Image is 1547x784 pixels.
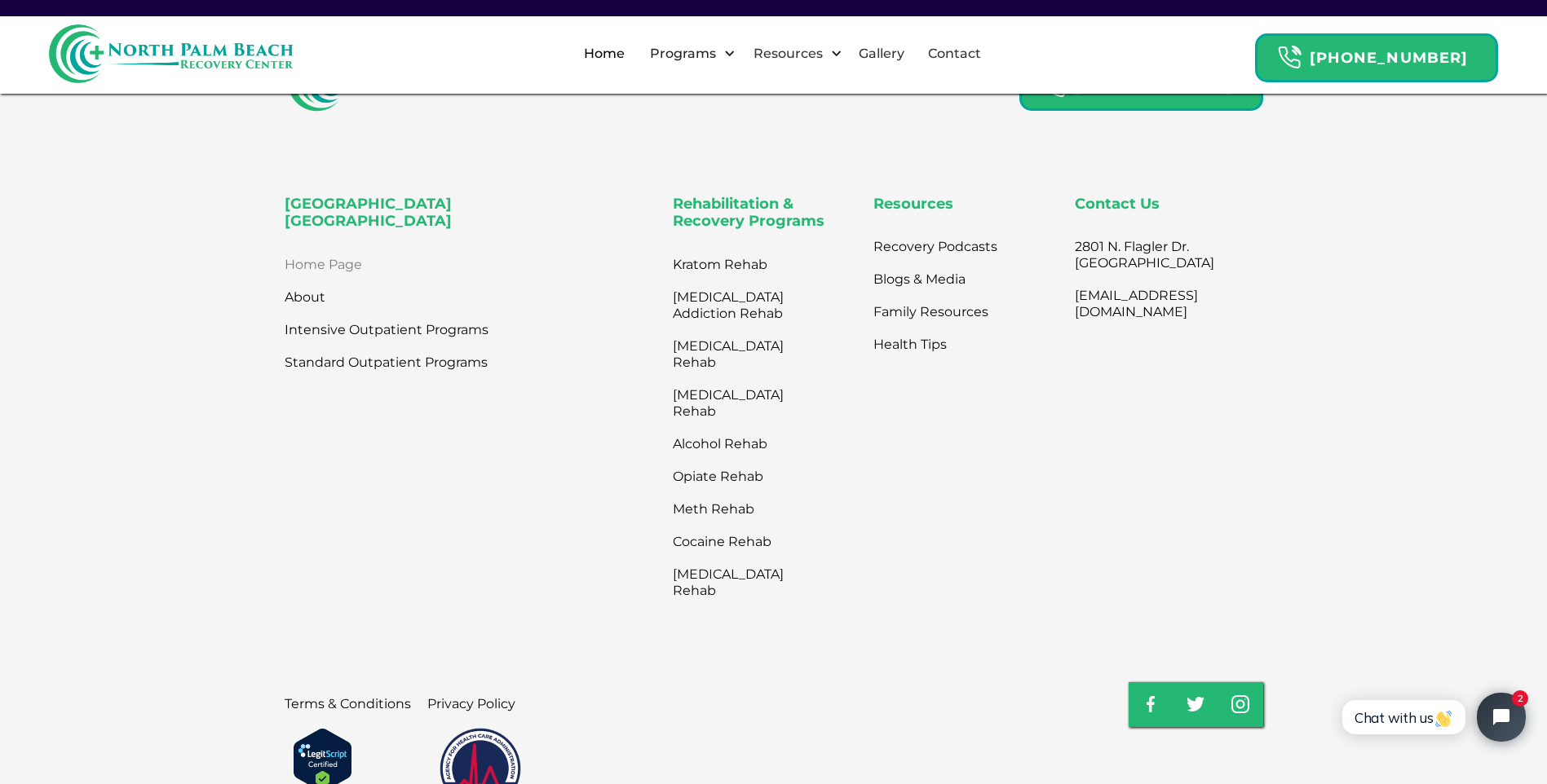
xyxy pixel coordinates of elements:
iframe: Tidio Chat [1324,679,1540,755]
a: Blogs & Media [873,263,966,296]
a: Alcohol Rehab [673,428,811,460]
div: Resources [749,44,827,64]
a: Meth Rehab [673,493,811,526]
strong: Contact Us [1075,195,1160,213]
a: Header Calendar Icons[PHONE_NUMBER] [1255,25,1498,82]
a: Gallery [849,28,914,80]
a: [MEDICAL_DATA] Rehab [673,558,811,607]
a: Standard Outpatient Programs [285,346,488,379]
strong: Resources [873,195,953,213]
strong: Rehabilitation & Recovery Programs [673,195,824,231]
a: Intensive Outpatient Programs [285,314,488,346]
a: 2801 N. Flagler Dr.[GEOGRAPHIC_DATA] [1075,231,1214,280]
a: Home [574,28,634,80]
a: Terms & Conditions [285,688,411,720]
a: Health Tips [873,328,947,361]
a: [MEDICAL_DATA] Rehab [673,330,811,379]
div: Programs [636,28,740,80]
a: About [285,281,325,314]
a: [EMAIL_ADDRESS][DOMAIN_NAME] [1075,280,1214,328]
a: Verify LegitScript Approval for www.northpalmrc.com [293,751,352,766]
strong: [GEOGRAPHIC_DATA] [GEOGRAPHIC_DATA] [285,195,452,231]
a: Home Page [285,249,362,281]
strong: [PHONE_NUMBER] [1310,49,1468,67]
a: Cocaine Rehab [673,526,811,558]
a: Privacy Policy [427,688,515,720]
a: Opiate Rehab [673,460,811,493]
div: Programs [646,44,720,64]
a: Family Resources [873,296,988,328]
a: Kratom Rehab [673,249,811,281]
a: Recovery Podcasts [873,231,997,263]
a: [MEDICAL_DATA] Addiction Rehab [673,281,811,330]
div: Resources [740,28,846,80]
strong: [PHONE_NUMBER] [1074,77,1232,95]
a: [MEDICAL_DATA] Rehab [673,379,811,428]
img: Header Calendar Icons [1277,45,1302,70]
a: Contact [918,28,991,80]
